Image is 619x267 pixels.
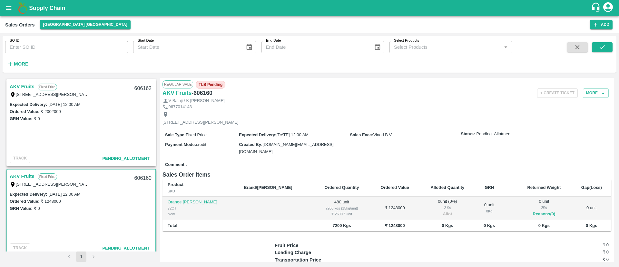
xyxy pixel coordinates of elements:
div: 72CT [168,205,233,211]
label: Created By : [239,142,262,147]
label: Sale Type : [165,132,186,137]
button: Add [590,20,613,29]
label: GRN Value: [10,206,33,211]
p: [STREET_ADDRESS][PERSON_NAME] [162,119,239,126]
h6: ₹ 0 [553,256,609,263]
label: ₹ 2002000 [41,109,61,114]
label: ₹ 0 [34,116,40,121]
a: AKV Fruits [10,82,34,91]
label: [STREET_ADDRESS][PERSON_NAME] [16,92,92,97]
label: SO ID [10,38,19,43]
span: Pending_Allotment [102,156,150,161]
button: Choose date [243,41,255,53]
b: Total [168,223,177,228]
span: Vinod B V [373,132,392,137]
button: Open [502,43,510,51]
h6: ₹ 0 [553,242,609,248]
b: Supply Chain [29,5,65,11]
label: [STREET_ADDRESS][PERSON_NAME] [16,181,92,187]
button: Reasons(0) [521,211,567,218]
button: More [583,88,609,98]
b: Allotted Quantity [431,185,465,190]
label: End Date [266,38,281,43]
label: Expected Delivery : [239,132,276,137]
span: credit [196,142,206,147]
td: 480 unit [313,197,370,220]
label: [DATE] 12:00 AM [48,192,80,197]
span: Regular Sale [162,80,193,88]
span: Pending_Allotment [476,131,511,137]
div: 0 Kg [481,208,498,214]
p: Transportation Price [275,256,358,263]
b: 0 Kgs [538,223,550,228]
label: Status: [461,131,475,137]
a: AKV Fruits [162,88,192,98]
h6: Sales Order Items [162,170,611,179]
div: ₹ 2600 / Unit [319,211,365,217]
div: 0 Kg [521,204,567,210]
a: Supply Chain [29,4,591,13]
b: Returned Weight [527,185,561,190]
label: [DATE] 12:00 AM [48,102,80,107]
b: GRN [485,185,494,190]
p: Fixed Price [38,173,57,180]
div: 7200 kgs (15kg/unit) [319,205,365,211]
h6: ₹ 0 [553,249,609,255]
strong: More [14,61,28,67]
p: Fixed Price [38,84,57,90]
button: open drawer [1,1,16,15]
label: Start Date [138,38,154,43]
b: Ordered Quantity [325,185,359,190]
div: 606160 [131,171,155,186]
input: End Date [261,41,369,53]
input: Start Date [133,41,241,53]
p: V Balaji / K [PERSON_NAME] [169,98,225,104]
p: Fruit Price [275,242,358,249]
label: GRN Value: [10,116,33,121]
label: Payment Mode : [165,142,196,147]
td: 0 unit [572,197,611,220]
button: page 1 [76,252,86,262]
td: ₹ 1248000 [370,197,419,220]
h6: - 606160 [192,88,212,98]
label: Expected Delivery : [10,192,47,197]
label: Ordered Value: [10,109,39,114]
span: Fixed Price [186,132,207,137]
div: New [168,211,233,217]
div: 0 unit ( 0 %) [425,199,470,218]
button: Select DC [40,20,131,29]
span: TLB Pending [196,81,225,88]
div: 606162 [131,81,155,96]
p: Loading Charge [275,249,358,256]
b: Brand/[PERSON_NAME] [244,185,292,190]
span: Pending_Allotment [102,246,150,251]
div: 0 unit [481,202,498,214]
b: Ordered Value [381,185,409,190]
button: More [5,58,30,69]
b: Gap(Loss) [581,185,602,190]
div: 0 Kg [425,204,470,210]
label: Comment : [165,162,187,168]
label: Sales Exec : [350,132,373,137]
input: Enter SO ID [5,41,128,53]
img: logo [16,2,29,15]
b: 0 Kgs [586,223,597,228]
p: 9677014143 [169,104,192,110]
label: ₹ 0 [34,206,40,211]
span: [DATE] 12:00 AM [277,132,309,137]
span: [DOMAIN_NAME][EMAIL_ADDRESS][DOMAIN_NAME] [239,142,333,154]
b: 0 Kgs [442,223,453,228]
div: SKU [168,188,233,194]
b: Product [168,182,183,187]
div: 0 unit [521,199,567,218]
b: ₹ 1248000 [385,223,405,228]
div: customer-support [591,2,602,14]
nav: pagination navigation [63,252,100,262]
div: Sales Orders [5,21,35,29]
a: AKV Fruits [10,172,34,180]
p: Orange [PERSON_NAME] [168,199,233,205]
b: 7200 Kgs [333,223,351,228]
div: account of current user [602,1,614,15]
input: Select Products [391,43,500,51]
